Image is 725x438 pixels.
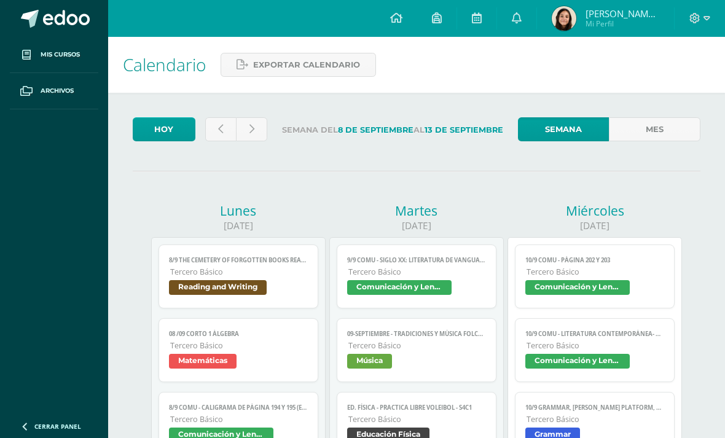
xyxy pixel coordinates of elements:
[169,404,307,412] span: 8/9 COMU - Caligrama de página 194 y 195 (Entrega física)
[169,354,237,369] span: Matemáticas
[552,6,576,31] img: 2387bd9846f66142990f689055da7dd1.png
[337,244,496,308] a: 9/9 COMU - Siglo XX: Literatura de Vanguardia - presentaciónTercero BásicoComunicación y Lenguaje
[515,318,674,382] a: 10/9 COMU - Literatura contemporánea- Anotaciones en el cuaderno.Tercero BásicoComunicación y Len...
[169,256,307,264] span: 8/9 The Cemetery of Forgotten books reading in TEAMS
[507,202,682,219] div: Miércoles
[348,414,485,424] span: Tercero Básico
[347,330,485,338] span: 09-septiembre - Tradiciones y música folclórica de [GEOGRAPHIC_DATA]
[515,244,674,308] a: 10/9 COMU - Página 202 Y 203Tercero BásicoComunicación y Lenguaje
[123,53,206,76] span: Calendario
[151,202,326,219] div: Lunes
[525,404,664,412] span: 10/9 Grammar, [PERSON_NAME] Platform, Unit 30 Focused practice A
[525,256,664,264] span: 10/9 COMU - Página 202 Y 203
[348,340,485,351] span: Tercero Básico
[347,256,485,264] span: 9/9 COMU - Siglo XX: Literatura de Vanguardia - presentación
[41,50,80,60] span: Mis cursos
[170,267,307,277] span: Tercero Básico
[41,86,74,96] span: Archivos
[253,53,360,76] span: Exportar calendario
[170,414,307,424] span: Tercero Básico
[159,318,318,382] a: 08 /09 Corto 1 ÁlgebraTercero BásicoMatemáticas
[10,73,98,109] a: Archivos
[525,354,630,369] span: Comunicación y Lenguaje
[425,125,503,135] strong: 13 de Septiembre
[347,280,452,295] span: Comunicación y Lenguaje
[169,330,307,338] span: 08 /09 Corto 1 Álgebra
[34,422,81,431] span: Cerrar panel
[525,280,630,295] span: Comunicación y Lenguaje
[507,219,682,232] div: [DATE]
[159,244,318,308] a: 8/9 The Cemetery of Forgotten books reading in TEAMSTercero BásicoReading and Writing
[10,37,98,73] a: Mis cursos
[133,117,195,141] a: Hoy
[525,330,664,338] span: 10/9 COMU - Literatura contemporánea- Anotaciones en el cuaderno.
[527,414,664,424] span: Tercero Básico
[329,219,504,232] div: [DATE]
[170,340,307,351] span: Tercero Básico
[277,117,508,143] label: Semana del al
[221,53,376,77] a: Exportar calendario
[518,117,609,141] a: Semana
[337,318,496,382] a: 09-septiembre - Tradiciones y música folclórica de [GEOGRAPHIC_DATA]Tercero BásicoMúsica
[586,18,659,29] span: Mi Perfil
[347,354,392,369] span: Música
[609,117,700,141] a: Mes
[329,202,504,219] div: Martes
[527,267,664,277] span: Tercero Básico
[348,267,485,277] span: Tercero Básico
[586,7,659,20] span: [PERSON_NAME] [PERSON_NAME]
[151,219,326,232] div: [DATE]
[338,125,413,135] strong: 8 de Septiembre
[527,340,664,351] span: Tercero Básico
[347,404,485,412] span: Ed. Física - PRACTICA LIBRE Voleibol - S4C1
[169,280,267,295] span: Reading and Writing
